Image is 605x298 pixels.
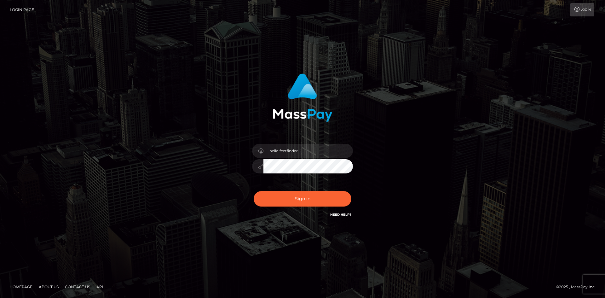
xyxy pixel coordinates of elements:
a: Need Help? [330,213,351,217]
div: © 2025 , MassPay Inc. [556,283,600,290]
a: Homepage [7,282,35,292]
button: Sign in [254,191,351,207]
a: Login [570,3,594,16]
a: Login Page [10,3,34,16]
a: About Us [36,282,61,292]
input: Username... [263,144,353,158]
img: MassPay Login [273,73,332,122]
a: API [94,282,106,292]
a: Contact Us [62,282,93,292]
